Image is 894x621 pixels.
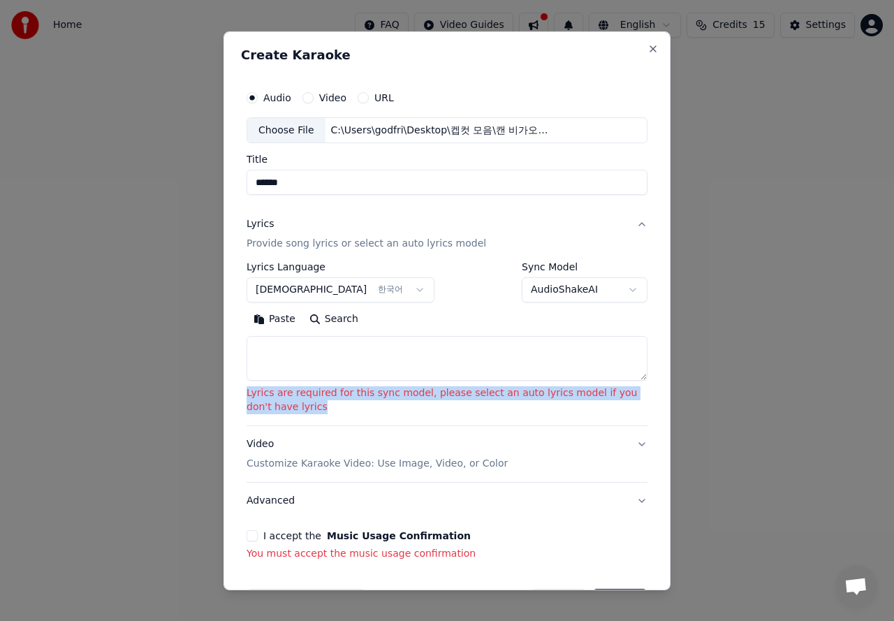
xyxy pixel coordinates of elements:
label: Title [247,154,647,164]
p: Provide song lyrics or select an auto lyrics model [247,237,486,251]
div: Choose File [247,117,325,143]
p: You must accept the music usage confirmation [247,547,647,561]
button: Create [592,589,647,614]
button: Cancel [530,589,587,614]
div: Video [247,437,508,471]
button: LyricsProvide song lyrics or select an auto lyrics model [247,206,647,262]
div: C:\Users\godfri\Desktop\켑컷 모음\캔 비가오면.MP3 [325,123,563,137]
button: VideoCustomize Karaoke Video: Use Image, Video, or Color [247,426,647,482]
label: URL [374,92,394,102]
button: I accept the [327,531,471,541]
p: Customize Karaoke Video: Use Image, Video, or Color [247,457,508,471]
label: I accept the [263,531,471,541]
button: Search [302,308,365,330]
button: Paste [247,308,302,330]
button: Advanced [247,483,647,519]
label: Video [319,92,346,102]
p: Lyrics are required for this sync model, please select an auto lyrics model if you don't have lyrics [247,386,647,414]
label: Sync Model [522,262,647,272]
label: Audio [263,92,291,102]
div: LyricsProvide song lyrics or select an auto lyrics model [247,262,647,425]
div: Lyrics [247,217,274,231]
h2: Create Karaoke [241,48,653,61]
label: Lyrics Language [247,262,434,272]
